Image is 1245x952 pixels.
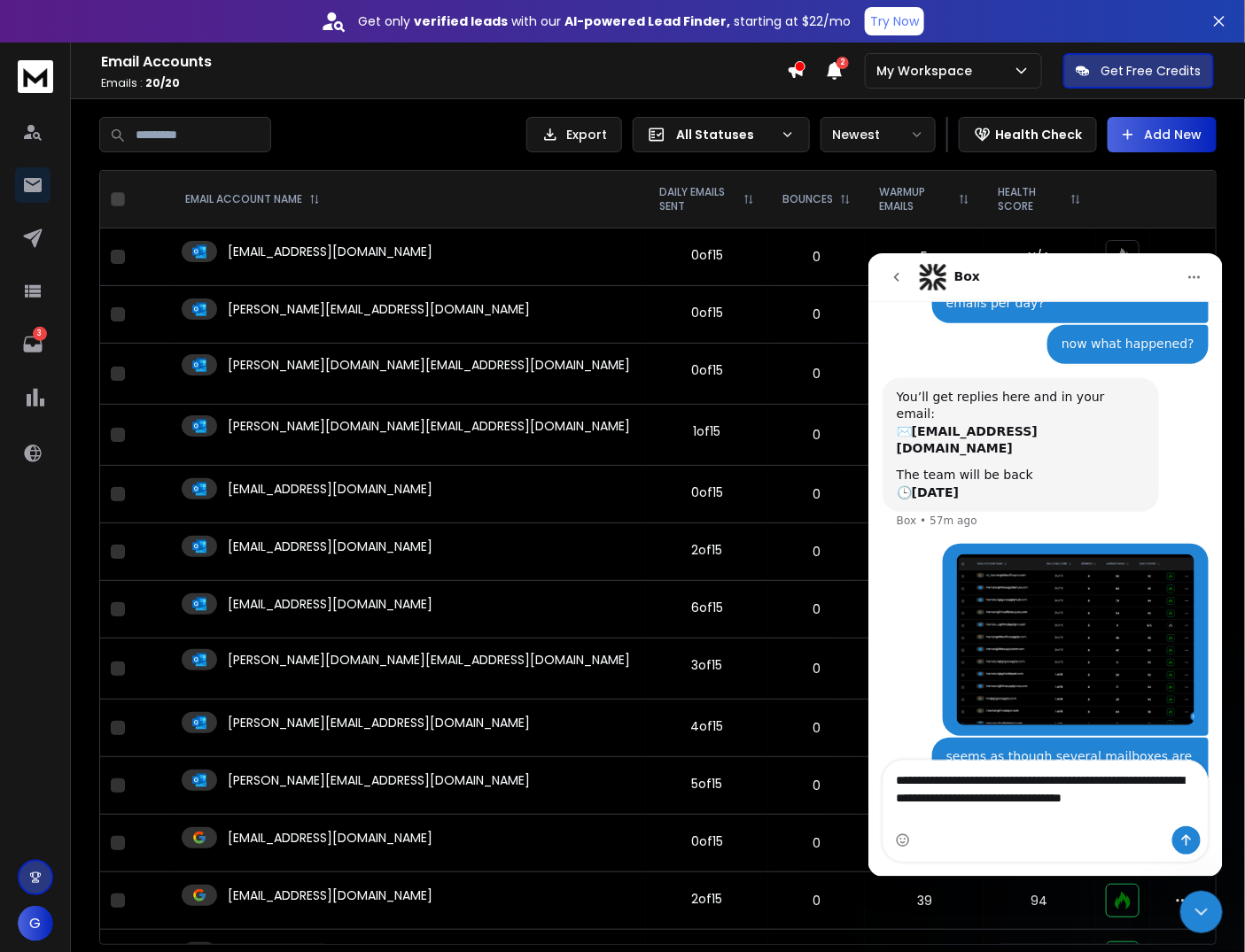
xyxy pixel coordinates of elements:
div: 2 of 15 [692,890,723,908]
td: 79 [865,344,984,405]
p: N/A [994,248,1085,266]
span: 20 / 20 [145,75,180,90]
p: 0 [779,365,854,383]
iframe: Intercom live chat [868,253,1223,877]
p: Try Now [870,12,919,30]
p: [EMAIL_ADDRESS][DOMAIN_NAME] [228,243,432,260]
p: 0 [779,777,854,794]
button: Add New [1108,117,1217,152]
p: 0 [779,543,854,561]
a: 3 [15,327,51,362]
p: 0 [779,248,854,266]
button: G [18,906,53,941]
p: 3 [33,327,47,341]
p: [EMAIL_ADDRESS][DOMAIN_NAME] [228,480,432,498]
p: [EMAIL_ADDRESS][DOMAIN_NAME] [228,595,432,613]
p: [PERSON_NAME][DOMAIN_NAME][EMAIL_ADDRESS][DOMAIN_NAME] [228,356,630,374]
p: [EMAIL_ADDRESS][DOMAIN_NAME] [228,886,432,904]
td: 52 [865,700,984,757]
p: [PERSON_NAME][EMAIL_ADDRESS][DOMAIN_NAME] [228,771,530,789]
td: 42 [865,286,984,344]
td: 39 [865,872,984,930]
p: [PERSON_NAME][EMAIL_ADDRESS][DOMAIN_NAME] [228,714,530,731]
p: All Statuses [676,126,774,143]
p: 0 [779,892,854,909]
p: 0 [779,306,854,323]
p: [PERSON_NAME][DOMAIN_NAME][EMAIL_ADDRESS][DOMAIN_NAME] [228,651,630,669]
p: BOUNCES [782,192,833,206]
strong: AI-powered Lead Finder, [564,12,730,30]
div: EMAIL ACCOUNT NAME [185,192,320,206]
div: 0 of 15 [691,246,723,264]
button: Export [526,117,622,152]
p: Get Free Credits [1101,62,1202,80]
p: DAILY EMAILS SENT [660,185,737,213]
p: [PERSON_NAME][DOMAIN_NAME][EMAIL_ADDRESS][DOMAIN_NAME] [228,417,630,435]
p: 0 [779,660,854,677]
button: Try Now [865,7,924,35]
p: My Workspace [876,62,979,80]
div: 0 of 15 [691,832,723,850]
div: 1 of 15 [694,422,721,440]
td: 41 [865,581,984,639]
button: Newest [821,117,936,152]
td: 94 [984,872,1095,930]
p: WARMUP EMAILS [879,185,952,213]
img: logo [18,60,53,93]
td: 5 [865,228,984,286]
td: 50 [865,815,984,872]
button: Health Check [959,117,1097,152]
button: Get Free Credits [1063,53,1214,89]
p: Get only with our starting at $22/mo [358,12,851,30]
p: [EMAIL_ADDRESS][DOMAIN_NAME] [228,538,432,555]
iframe: Intercom live chat [1180,891,1223,933]
p: 0 [779,485,854,503]
h1: Email Accounts [101,51,787,73]
div: 4 of 15 [691,717,724,735]
p: [EMAIL_ADDRESS][DOMAIN_NAME] [228,829,432,847]
div: 0 of 15 [691,361,723,379]
p: [PERSON_NAME][EMAIL_ADDRESS][DOMAIN_NAME] [228,300,530,318]
td: 51 [865,639,984,700]
div: 3 of 15 [692,656,723,674]
strong: verified leads [414,12,508,30]
td: 50 [865,405,984,466]
p: 0 [779,719,854,737]
div: 5 of 15 [692,775,723,793]
div: 0 of 15 [691,484,723,501]
span: 2 [836,57,849,69]
div: 0 of 15 [691,304,723,321]
td: 84 [865,466,984,523]
div: 2 of 15 [692,541,723,559]
p: Emails : [101,76,787,90]
td: 71 [865,523,984,581]
p: HEALTH SCORE [998,185,1063,213]
div: 6 of 15 [691,599,723,616]
p: Health Check [995,126,1082,143]
p: 0 [779,426,854,444]
p: 0 [779,600,854,618]
td: 43 [865,757,984,815]
p: 0 [779,834,854,852]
